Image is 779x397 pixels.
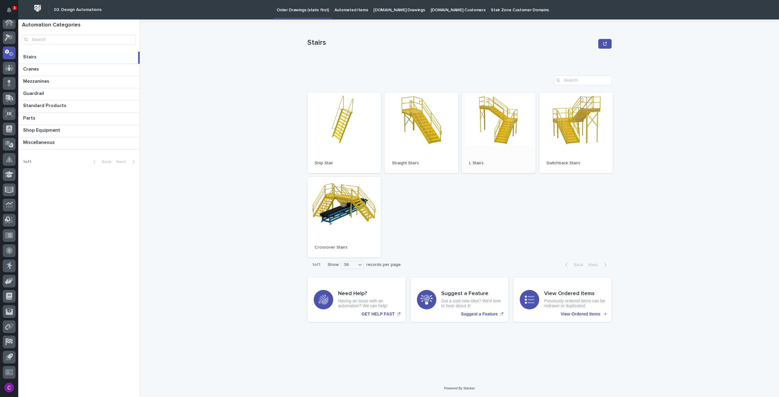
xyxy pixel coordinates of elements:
[544,291,605,297] h3: View Ordered Items
[98,160,111,164] span: Back
[54,7,102,12] h2: 03. Design Automations
[366,262,401,267] p: records per page
[22,35,136,44] input: Search
[18,76,140,88] a: MezzaninesMezzanines
[315,245,374,250] p: Crossover Stairs
[338,291,399,297] h3: Need Help?
[307,38,596,47] p: Stairs
[18,113,140,125] a: PartsParts
[32,3,43,14] img: Workspace Logo
[570,263,583,267] span: Back
[338,298,399,309] p: Having an issue with an automation? We can help!
[23,102,68,109] p: Standard Products
[23,114,37,121] p: Parts
[307,92,381,173] a: Ship Stair
[8,7,16,17] div: Notifications3
[561,312,600,317] p: View Ordered Items
[23,89,45,96] p: Guardrail
[3,381,16,394] button: users-avatar
[18,64,140,76] a: CranesCranes
[23,65,40,72] p: Cranes
[18,88,140,100] a: GuardrailGuardrail
[544,298,605,309] p: Previously ordered items can be redrawn or duplicated.
[588,263,602,267] span: Next
[18,52,140,64] a: StairsStairs
[18,137,140,149] a: MiscellaneousMiscellaneous
[13,6,16,10] p: 3
[114,159,140,165] button: Next
[362,312,395,317] p: GET HELP FAST
[3,4,16,16] button: Notifications
[116,160,130,164] span: Next
[547,161,606,166] p: Switchback Stairs
[441,291,502,297] h3: Suggest a Feature
[18,155,36,169] p: 1 of 1
[22,22,136,29] h1: Automation Categories
[307,277,406,322] a: GET HELP FAST
[560,262,586,268] button: Back
[441,298,502,309] p: Got a cool new idea? We'd love to hear about it!
[315,161,374,166] p: Ship Stair
[554,75,612,85] input: Search
[461,312,498,317] p: Suggest a Feature
[385,92,458,173] a: Straight Stairs
[18,100,140,113] a: Standard ProductsStandard Products
[23,77,51,84] p: Mezzanines
[392,161,451,166] p: Straight Stairs
[18,125,140,137] a: Shop EquipmentShop Equipment
[341,262,356,268] div: 36
[539,92,613,173] a: Switchback Stairs
[23,126,61,133] p: Shop Equipment
[328,262,339,267] p: Show
[462,92,536,173] a: L Stairs
[513,277,612,322] a: View Ordered Items
[410,277,509,322] a: Suggest a Feature
[444,386,475,390] a: Powered By Stacker
[88,159,114,165] button: Back
[23,138,56,145] p: Miscellaneous
[307,257,325,272] p: 1 of 1
[307,177,381,257] a: Crossover Stairs
[586,262,612,268] button: Next
[23,53,38,60] p: Stairs
[469,161,528,166] p: L Stairs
